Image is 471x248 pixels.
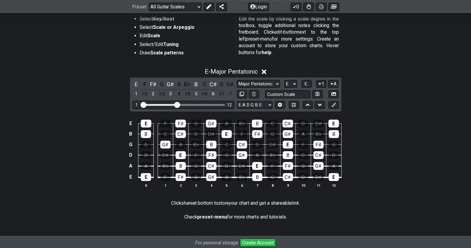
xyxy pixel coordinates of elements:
th: 1 [158,182,173,188]
div: A [329,162,339,170]
div: toggle pitch class [218,80,226,88]
strong: Key/Root [153,16,174,22]
div: F [298,141,308,148]
button: Copy [237,90,247,98]
div: toggle pitch class [149,80,157,88]
button: Delete [249,90,259,98]
div: toggle scale degree [132,90,140,98]
div: C♯ [282,120,293,127]
div: A [141,162,151,170]
div: E [176,151,186,159]
div: C [267,120,278,127]
div: E [141,120,151,127]
div: F [160,173,171,181]
th: 2 [173,182,188,188]
div: B [252,120,262,127]
div: B [252,173,262,181]
div: F♯ [175,120,186,127]
div: E [222,130,232,138]
button: Print [316,2,327,11]
div: toggle pitch class [226,80,234,88]
li: Draw [140,50,231,58]
button: Share Preset [216,2,227,11]
em: link [291,200,299,206]
div: B [329,130,339,138]
button: Create Image [328,90,339,98]
div: toggle scale degree [209,90,217,98]
select: Tonic/Root [284,80,297,88]
td: B [127,129,134,139]
div: F [237,130,247,138]
p: Edit the scale by clicking a scale degree in the toolbox, toggle additional notes clicking the fr... [239,16,339,56]
div: G♯ [206,120,216,127]
div: toggle scale degree [226,90,234,98]
div: B♭ [160,162,171,170]
button: Toggle horizontal chord view [289,101,299,109]
div: C♯ [313,151,324,159]
div: G [329,141,339,148]
div: F♯ [283,162,293,170]
div: B [176,162,186,170]
div: D [141,151,151,159]
div: 12 [227,103,232,108]
div: G♯ [206,173,216,181]
div: toggle pitch class [184,80,192,88]
button: Move down [315,101,325,109]
div: B [283,151,293,159]
div: toggle scale degree [158,90,166,98]
div: D [298,120,308,127]
div: A [176,141,186,148]
div: toggle scale degree [184,90,192,98]
div: toggle scale degree [141,90,149,98]
div: C♯ [206,162,216,170]
div: D♯ [237,162,247,170]
div: A [222,173,232,181]
div: E [329,173,339,181]
div: D [191,130,201,138]
li: Select [140,16,231,24]
div: toggle pitch class [209,80,217,88]
th: 0 [138,182,154,188]
div: C♯ [237,141,247,148]
strong: Tuning [163,41,179,47]
th: 11 [311,182,326,188]
strong: preset-menu [197,214,227,220]
span: E.. [304,81,309,87]
select: Tuning [237,101,273,109]
button: 0 [291,2,301,11]
div: G [298,162,308,170]
div: B [206,141,216,148]
div: toggle scale degree [167,90,174,98]
td: D [127,150,134,161]
div: toggle pitch class [167,80,174,88]
div: D♯ [206,130,216,138]
div: E [283,141,293,148]
th: 4 [204,182,219,188]
div: C [160,130,171,138]
div: G♯ [160,141,171,148]
button: Login [248,2,269,11]
li: Select [140,24,231,32]
button: A [328,80,339,88]
strong: help [262,50,271,55]
div: B♭ [313,130,324,138]
em: edit-button [274,29,297,35]
div: toggle pitch class [158,80,166,88]
td: E [127,171,134,183]
div: toggle pitch class [141,80,149,88]
button: Edit Tuning [275,101,285,109]
button: Toggle Dexterity for all fretkits [303,2,314,11]
div: D [252,141,262,148]
div: toggle pitch class [201,80,209,88]
div: D♯ [313,173,324,181]
div: C [191,162,201,170]
div: B♭ [191,141,201,148]
div: G♯ [313,162,324,170]
div: toggle pitch class [192,80,200,88]
div: D♯ [313,120,324,127]
div: G [222,151,232,159]
div: B♭ [237,120,247,127]
div: toggle scale degree [149,90,157,98]
li: Edit [140,32,231,41]
div: D [222,162,232,170]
